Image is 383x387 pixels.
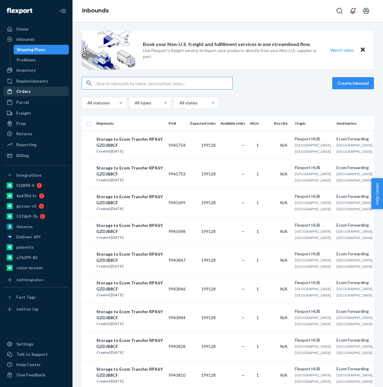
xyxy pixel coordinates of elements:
[256,286,259,291] span: 1
[16,120,26,126] div: Prep
[4,108,69,118] a: Freight
[295,308,332,314] div: Flexport HUB
[336,165,373,171] div: Ecom Forwarding
[96,366,163,378] div: Storage to Ecom Transfer RPX6YGZDJB8CF
[295,165,332,171] div: Flexport HUB
[4,304,69,314] a: Add Fast Tag
[16,203,36,209] div: gnzsuz-v5
[96,77,232,89] input: Search inbounds by name, destination, msku...
[336,315,373,326] span: [GEOGRAPHIC_DATA], [GEOGRAPHIC_DATA]
[336,373,373,384] span: [GEOGRAPHIC_DATA], [GEOGRAPHIC_DATA]
[16,88,31,94] div: Orders
[295,172,332,182] span: [GEOGRAPHIC_DATA], [GEOGRAPHIC_DATA]
[16,244,34,250] div: pulsetto
[241,315,245,320] span: —
[16,372,46,378] div: Give Feedback
[201,171,216,176] span: 199128
[280,257,288,263] span: N/A
[188,116,218,131] th: Expected Units
[16,26,28,32] div: Home
[371,178,383,209] button: Help Center
[16,234,40,240] div: Deliverr API
[280,143,288,148] span: N/A
[241,372,245,378] span: —
[4,140,69,149] a: Reporting
[4,34,69,44] a: Inbounds
[256,200,259,205] span: 1
[4,275,69,285] a: Add Integration
[4,151,69,160] a: Billing
[4,360,69,369] a: Help Center
[4,242,69,252] a: pulsetto
[295,200,332,211] span: [GEOGRAPHIC_DATA], [GEOGRAPHIC_DATA]
[336,366,373,372] div: Ecom Forwarding
[16,351,48,357] div: Talk to Support
[96,177,163,183] div: Created [DATE]
[16,172,42,178] div: Integrations
[326,46,358,54] button: Watch video
[4,119,69,128] a: Prep
[201,286,216,291] span: 199128
[336,136,373,142] div: Ecom Forwarding
[295,373,332,384] span: [GEOGRAPHIC_DATA], [GEOGRAPHIC_DATA]
[96,378,163,384] div: Created [DATE]
[96,349,163,356] div: Created [DATE]
[336,280,373,286] div: Ecom Forwarding
[4,263,69,273] a: colon-broom
[166,303,188,332] td: 9943844
[134,100,135,106] input: All types
[16,341,34,347] div: Settings
[201,344,216,349] span: 199128
[295,251,332,257] div: Flexport HUB
[336,344,373,355] span: [GEOGRAPHIC_DATA], [GEOGRAPHIC_DATA]
[179,100,179,106] input: All states
[17,57,36,63] div: Problems
[96,321,163,327] div: Created [DATE]
[16,36,35,42] div: Inbounds
[4,222,69,231] a: Amazon
[4,97,69,107] a: Parcel
[16,99,29,105] div: Parcel
[96,222,163,234] div: Storage to Ecom Transfer RPX6YGZDJB8CF
[295,229,332,240] span: [GEOGRAPHIC_DATA], [GEOGRAPHIC_DATA]
[166,246,188,274] td: 9943847
[333,5,346,17] button: Open Search Box
[295,315,332,326] span: [GEOGRAPHIC_DATA], [GEOGRAPHIC_DATA]
[336,143,373,154] span: [GEOGRAPHIC_DATA], [GEOGRAPHIC_DATA]
[4,292,69,302] button: Fast Tags
[201,143,216,148] span: 199128
[336,287,373,297] span: [GEOGRAPHIC_DATA], [GEOGRAPHIC_DATA]
[256,315,259,320] span: 1
[166,332,188,361] td: 9943828
[4,201,69,211] a: gnzsuz-v5
[96,263,163,269] div: Created [DATE]
[280,344,288,349] span: N/A
[256,372,259,378] span: 1
[336,258,373,269] span: [GEOGRAPHIC_DATA], [GEOGRAPHIC_DATA]
[280,229,288,234] span: N/A
[332,77,374,89] button: Create inbound
[17,47,45,53] div: Shipping Plans
[166,131,188,159] td: 9945754
[4,170,69,180] button: Integrations
[336,200,373,211] span: [GEOGRAPHIC_DATA], [GEOGRAPHIC_DATA]
[295,366,332,372] div: Flexport HUB
[295,280,332,286] div: Flexport HUB
[336,172,373,182] span: [GEOGRAPHIC_DATA], [GEOGRAPHIC_DATA]
[256,229,259,234] span: 1
[295,337,332,343] div: Flexport HUB
[14,45,69,54] a: Shipping Plans
[96,165,163,177] div: Storage to Ecom Transfer RPX6YGZDJB8CF
[295,143,332,154] span: [GEOGRAPHIC_DATA], [GEOGRAPHIC_DATA]
[4,253,69,262] a: a76299-82
[241,344,245,349] span: —
[334,116,376,131] th: Destination
[280,286,288,291] span: N/A
[256,171,259,176] span: 1
[292,116,334,131] th: Origin
[4,232,69,242] a: Deliverr API
[77,2,114,20] ol: breadcrumbs
[16,294,36,300] div: Fast Tags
